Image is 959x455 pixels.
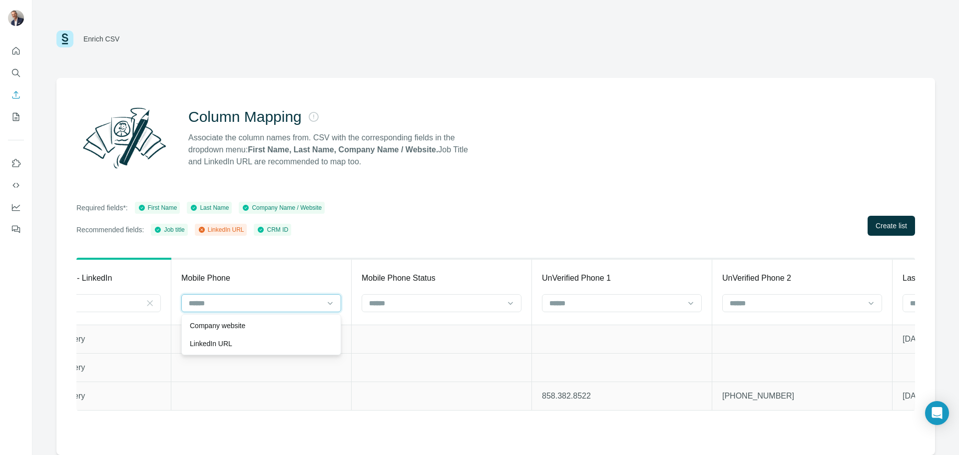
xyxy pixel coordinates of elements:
[1,362,161,374] p: Warner Bros. Discovery
[190,203,229,212] div: Last Name
[242,203,322,212] div: Company Name / Website
[188,132,477,168] p: Associate the column names from. CSV with the corresponding fields in the dropdown menu: Job Titl...
[76,102,172,174] img: Surfe Illustration - Column Mapping
[8,42,24,60] button: Quick start
[188,108,302,126] h2: Column Mapping
[1,333,161,345] p: Warner Bros. Discovery
[56,30,73,47] img: Surfe Logo
[248,145,438,154] strong: First Name, Last Name, Company Name / Website.
[257,225,288,234] div: CRM ID
[8,10,24,26] img: Avatar
[138,203,177,212] div: First Name
[181,272,230,284] p: Mobile Phone
[1,390,161,402] p: Warner Bros. Discovery
[198,225,244,234] div: LinkedIn URL
[190,321,245,331] p: Company website
[542,390,702,402] p: 858.382.8522
[8,154,24,172] button: Use Surfe on LinkedIn
[8,198,24,216] button: Dashboard
[76,225,144,235] p: Recommended fields:
[722,390,882,402] p: [PHONE_NUMBER]
[8,220,24,238] button: Feedback
[876,221,907,231] span: Create list
[8,108,24,126] button: My lists
[362,272,436,284] p: Mobile Phone Status
[542,272,611,284] p: UnVerified Phone 1
[154,225,184,234] div: Job title
[722,272,791,284] p: UnVerified Phone 2
[83,34,119,44] div: Enrich CSV
[868,216,915,236] button: Create list
[8,86,24,104] button: Enrich CSV
[925,401,949,425] div: Open Intercom Messenger
[76,203,128,213] p: Required fields*:
[8,176,24,194] button: Use Surfe API
[190,339,232,349] p: LinkedIn URL
[8,64,24,82] button: Search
